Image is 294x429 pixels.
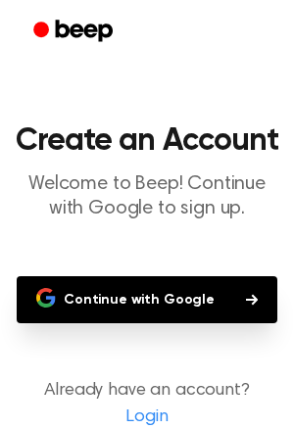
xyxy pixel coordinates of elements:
[16,172,278,221] p: Welcome to Beep! Continue with Google to sign up.
[20,13,130,51] a: Beep
[17,276,277,323] button: Continue with Google
[16,125,278,157] h1: Create an Account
